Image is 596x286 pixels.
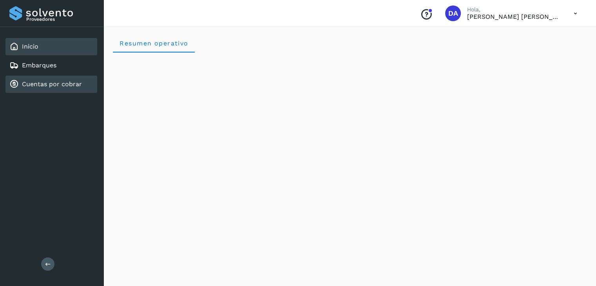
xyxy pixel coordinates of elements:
[5,76,97,93] div: Cuentas por cobrar
[5,57,97,74] div: Embarques
[22,62,56,69] a: Embarques
[467,6,561,13] p: Hola,
[22,80,82,88] a: Cuentas por cobrar
[26,16,94,22] p: Proveedores
[119,40,188,47] span: Resumen operativo
[5,38,97,55] div: Inicio
[22,43,38,50] a: Inicio
[467,13,561,20] p: DIANA ARGELIA RUIZ CORTES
